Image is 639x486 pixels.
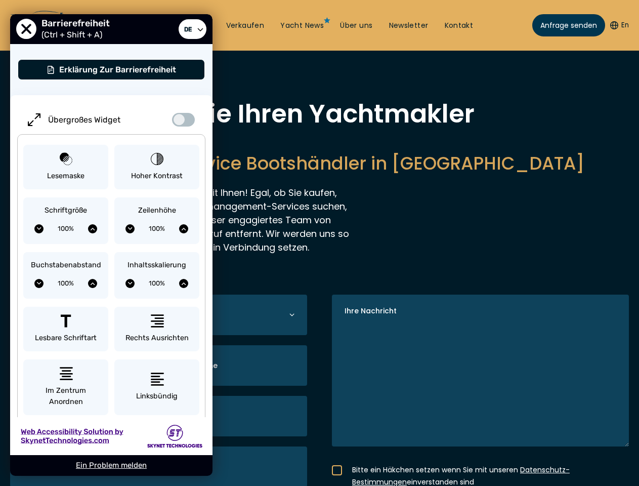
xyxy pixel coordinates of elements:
[59,65,176,74] span: Erklärung zur Barrierefreiheit
[20,151,619,176] h2: Merk & Merk Full-Service Bootshändler in [GEOGRAPHIC_DATA]
[10,14,212,476] div: User Preferences
[179,19,206,39] a: Sprache auswählen
[41,30,107,39] span: (Ctrl + Shift + A)
[45,205,87,216] span: Schriftgröße
[88,224,97,233] button: Schriftgröße vergrößern
[125,224,135,233] button: Zeilenhöhe verringern
[127,260,186,271] span: Inhaltsskalierung
[31,260,101,271] span: Buchstabenabstand
[340,21,372,31] a: Über uns
[610,20,629,30] button: En
[44,276,88,291] span: Aktueller Buchstabenabstand
[540,20,597,31] span: Anfrage senden
[23,359,108,415] button: Im Zentrum anordnen
[20,101,619,127] h1: Kontaktieren Sie Ihren Yachtmakler
[179,279,188,288] button: Inhaltsskalierung erhöhen
[88,279,97,288] button: Erhöhen Sie den Buchstabenabstand
[532,14,605,36] a: Anfrage senden
[445,21,474,31] a: Kontakt
[34,224,44,233] button: Verringern Sie die Schriftgröße
[182,23,194,35] span: de
[125,279,135,288] button: Inhaltsskalierung verringern
[44,221,88,236] span: Aktuelle Schriftgröße
[280,21,324,31] a: Yacht News
[114,359,199,415] button: Linksbündig
[16,19,36,39] button: Schließen Sie das Menü 'Eingabehilfen'.
[114,145,199,190] button: Hoher Kontrast
[135,276,179,291] span: Aktuelle Inhaltsskalierung
[18,59,205,80] button: Erklärung zur Barrierefreiheit
[48,115,120,125] span: Übergroßes Widget
[389,21,429,31] a: Newsletter
[226,21,265,31] a: Verkaufen
[76,461,147,470] a: Ein Problem melden
[20,427,123,445] img: Web Accessibility Solution by Skynet Technologies
[147,425,202,448] img: Skynet
[10,417,212,455] a: Web Accessibility Solution by Skynet Technologies Skynet
[41,18,115,29] span: Barrierefreiheit
[345,306,397,316] label: Ihre Nachricht
[114,307,199,352] button: Rechts ausrichten
[179,224,188,233] button: Erhöhen Sie die Zeilenhöhe
[138,205,176,216] span: Zeilenhöhe
[23,145,108,190] button: Lesemaske
[23,307,108,352] button: Lesbare Schriftart
[135,221,179,236] span: Aktuelle Zeilenhöhe
[34,279,44,288] button: Buchstabenabstand verringern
